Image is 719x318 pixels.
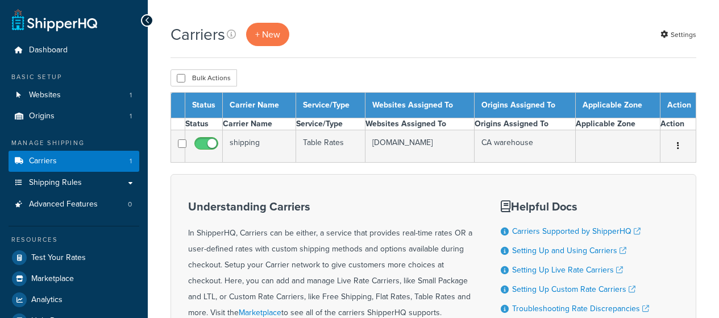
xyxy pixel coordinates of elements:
[575,93,660,118] th: Applicable Zone
[365,93,475,118] th: Websites Assigned To
[9,194,139,215] li: Advanced Features
[9,138,139,148] div: Manage Shipping
[9,106,139,127] a: Origins 1
[296,93,365,118] th: Service/Type
[188,200,472,213] h3: Understanding Carriers
[512,245,626,257] a: Setting Up and Using Carriers
[171,23,225,46] h1: Carriers
[9,72,139,82] div: Basic Setup
[512,283,635,295] a: Setting Up Custom Rate Carriers
[474,93,575,118] th: Origins Assigned To
[128,200,132,209] span: 0
[31,274,74,284] span: Marketplace
[12,9,97,31] a: ShipperHQ Home
[29,111,55,121] span: Origins
[512,303,649,315] a: Troubleshooting Rate Discrepancies
[223,130,296,163] td: shipping
[31,253,86,263] span: Test Your Rates
[246,23,289,46] a: + New
[29,178,82,188] span: Shipping Rules
[9,106,139,127] li: Origins
[185,118,223,130] th: Status
[9,85,139,106] li: Websites
[9,194,139,215] a: Advanced Features 0
[130,90,132,100] span: 1
[660,93,696,118] th: Action
[9,85,139,106] a: Websites 1
[31,295,63,305] span: Analytics
[296,130,365,163] td: Table Rates
[9,40,139,61] a: Dashboard
[9,235,139,245] div: Resources
[9,172,139,193] a: Shipping Rules
[660,118,696,130] th: Action
[296,118,365,130] th: Service/Type
[171,69,237,86] button: Bulk Actions
[474,130,575,163] td: CA warehouse
[130,111,132,121] span: 1
[474,118,575,130] th: Origins Assigned To
[29,156,57,166] span: Carriers
[9,151,139,172] a: Carriers 1
[223,118,296,130] th: Carrier Name
[130,156,132,166] span: 1
[365,118,475,130] th: Websites Assigned To
[9,151,139,172] li: Carriers
[501,200,649,213] h3: Helpful Docs
[9,290,139,310] a: Analytics
[575,118,660,130] th: Applicable Zone
[29,46,68,55] span: Dashboard
[29,90,61,100] span: Websites
[9,247,139,268] a: Test Your Rates
[365,130,475,163] td: [DOMAIN_NAME]
[29,200,98,209] span: Advanced Features
[660,27,696,43] a: Settings
[185,93,223,118] th: Status
[9,269,139,289] a: Marketplace
[512,264,623,276] a: Setting Up Live Rate Carriers
[512,225,641,237] a: Carriers Supported by ShipperHQ
[223,93,296,118] th: Carrier Name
